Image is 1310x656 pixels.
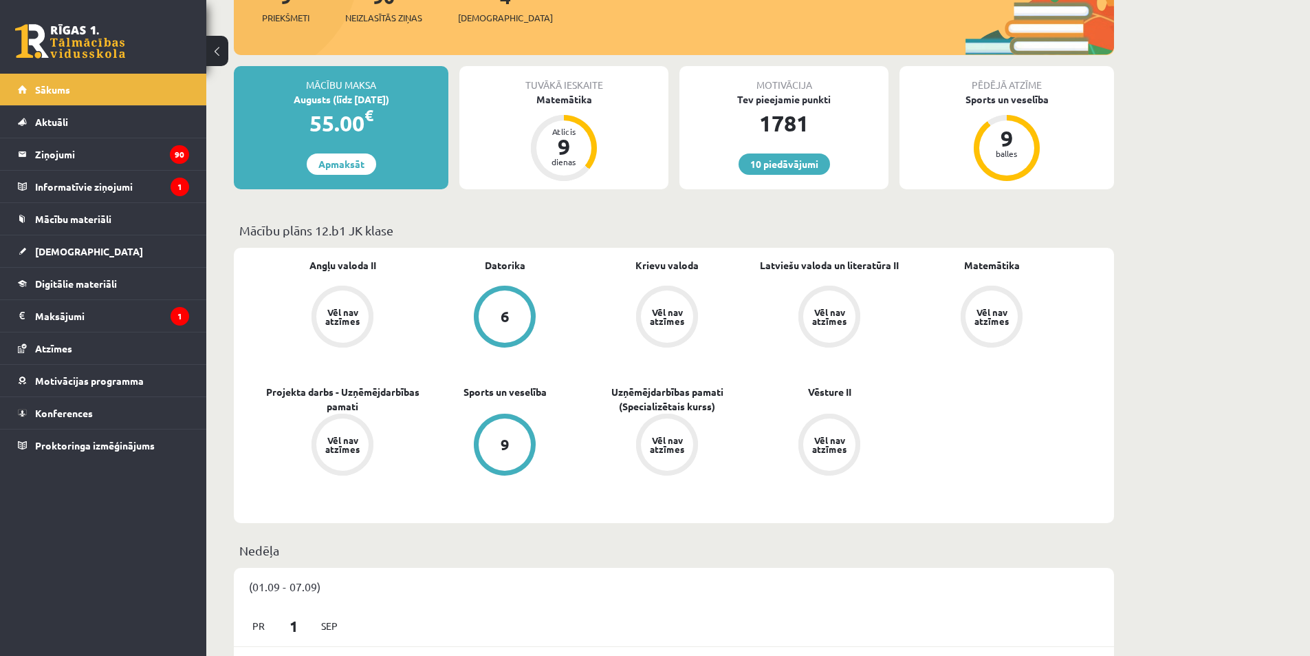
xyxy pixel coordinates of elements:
i: 90 [170,145,189,164]
a: Projekta darbs - Uzņēmējdarbības pamati [261,385,424,414]
a: Mācību materiāli [18,203,189,235]
a: Sports un veselība 9 balles [899,92,1114,183]
div: 55.00 [234,107,448,140]
p: Nedēļa [239,541,1109,560]
i: 1 [171,178,189,196]
div: Vēl nav atzīmes [323,308,362,326]
a: Aktuāli [18,106,189,138]
legend: Informatīvie ziņojumi [35,171,189,202]
div: Tuvākā ieskaite [459,66,668,92]
span: Proktoringa izmēģinājums [35,439,155,452]
a: Angļu valoda II [309,258,376,273]
span: Aktuāli [35,116,68,128]
span: Mācību materiāli [35,213,111,225]
a: 9 [424,414,586,478]
a: Sākums [18,74,189,105]
span: Digitālie materiāli [35,277,117,290]
a: Vēl nav atzīmes [748,286,910,350]
div: Vēl nav atzīmes [810,436,849,454]
i: 1 [171,307,189,326]
a: Latviešu valoda un literatūra II [760,258,899,273]
div: (01.09 - 07.09) [234,568,1114,605]
span: Sākums [35,83,70,96]
a: Vēl nav atzīmes [261,286,424,350]
a: Konferences [18,397,189,429]
a: Vēsture II [808,385,851,399]
a: Vēl nav atzīmes [586,414,748,478]
a: Datorika [485,258,525,273]
span: Konferences [35,407,93,419]
a: Vēl nav atzīmes [910,286,1073,350]
div: Tev pieejamie punkti [679,92,888,107]
a: Proktoringa izmēģinājums [18,430,189,461]
a: Digitālie materiāli [18,268,189,299]
span: Neizlasītās ziņas [345,11,422,25]
div: balles [986,149,1027,158]
span: [DEMOGRAPHIC_DATA] [458,11,553,25]
a: Ziņojumi90 [18,138,189,170]
a: [DEMOGRAPHIC_DATA] [18,235,189,267]
div: Vēl nav atzīmes [648,436,686,454]
div: 9 [501,437,510,452]
div: Mācību maksa [234,66,448,92]
a: Krievu valoda [635,258,699,273]
span: [DEMOGRAPHIC_DATA] [35,245,143,257]
div: Vēl nav atzīmes [648,308,686,326]
span: Motivācijas programma [35,374,144,387]
a: Vēl nav atzīmes [748,414,910,478]
legend: Ziņojumi [35,138,189,170]
div: Vēl nav atzīmes [323,436,362,454]
div: 9 [986,127,1027,149]
div: Matemātika [459,92,668,107]
a: 10 piedāvājumi [739,154,830,175]
div: 1781 [679,107,888,140]
div: dienas [543,158,585,166]
a: Atzīmes [18,332,189,364]
a: Sports un veselība [463,385,547,399]
a: 6 [424,286,586,350]
a: Maksājumi1 [18,300,189,332]
span: 1 [273,615,316,637]
a: Rīgas 1. Tālmācības vidusskola [15,24,125,59]
a: Uzņēmējdarbības pamati (Specializētais kurss) [586,385,748,414]
a: Vēl nav atzīmes [586,286,748,350]
span: Atzīmes [35,342,72,355]
div: Augusts (līdz [DATE]) [234,92,448,107]
a: Apmaksāt [307,154,376,175]
div: Sports un veselība [899,92,1114,107]
span: Priekšmeti [262,11,309,25]
a: Motivācijas programma [18,365,189,396]
div: 6 [501,309,510,324]
a: Matemātika Atlicis 9 dienas [459,92,668,183]
p: Mācību plāns 12.b1 JK klase [239,221,1109,240]
span: Pr [244,615,273,637]
a: Matemātika [964,258,1020,273]
a: Informatīvie ziņojumi1 [18,171,189,202]
div: Vēl nav atzīmes [810,308,849,326]
a: Vēl nav atzīmes [261,414,424,478]
div: Pēdējā atzīme [899,66,1114,92]
div: Atlicis [543,127,585,136]
div: Motivācija [679,66,888,92]
span: Sep [315,615,344,637]
span: € [364,105,373,125]
div: Vēl nav atzīmes [972,308,1011,326]
div: 9 [543,136,585,158]
legend: Maksājumi [35,300,189,332]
